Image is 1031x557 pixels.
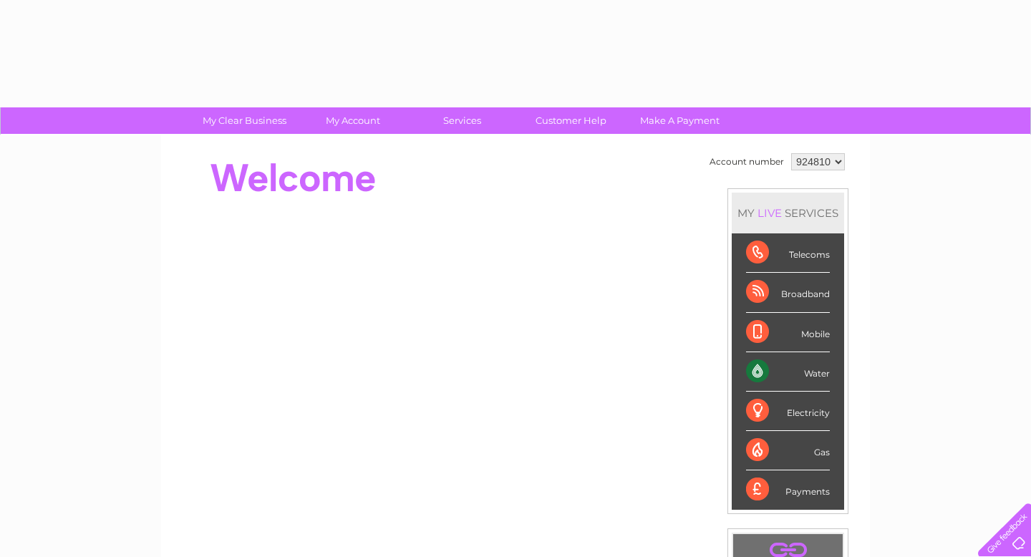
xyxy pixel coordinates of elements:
[746,233,830,273] div: Telecoms
[706,150,788,174] td: Account number
[746,392,830,431] div: Electricity
[403,107,521,134] a: Services
[746,431,830,470] div: Gas
[746,352,830,392] div: Water
[755,206,785,220] div: LIVE
[512,107,630,134] a: Customer Help
[746,470,830,509] div: Payments
[746,313,830,352] div: Mobile
[294,107,412,134] a: My Account
[746,273,830,312] div: Broadband
[185,107,304,134] a: My Clear Business
[732,193,844,233] div: MY SERVICES
[621,107,739,134] a: Make A Payment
